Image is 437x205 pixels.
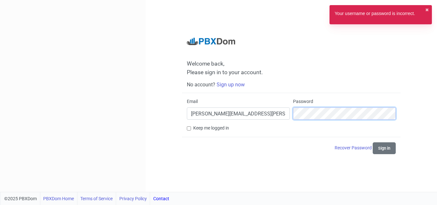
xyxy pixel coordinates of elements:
a: Sign up now [217,82,245,88]
input: Email here... [187,107,290,120]
span: Welcome back, [187,60,396,67]
button: Sign in [373,142,396,154]
span: Please sign in to your account. [187,69,263,75]
a: Recover Password [335,145,373,150]
a: PBXDom Home [43,192,74,205]
a: Terms of Service [80,192,113,205]
div: ©2025 PBXDom [4,192,169,205]
div: Your username or password is incorrect. [335,10,415,19]
h6: No account? [187,82,396,88]
button: close [425,7,429,13]
label: Keep me logged in [193,125,229,131]
label: Password [293,98,313,105]
a: Contact [153,192,169,205]
label: Email [187,98,198,105]
a: Privacy Policy [119,192,147,205]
